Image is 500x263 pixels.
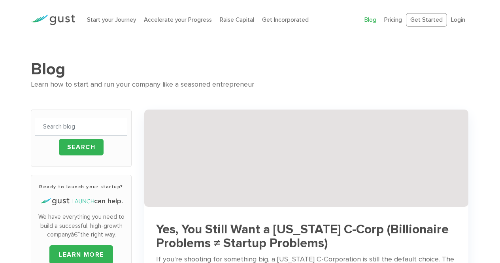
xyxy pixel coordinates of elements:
a: Pricing [384,16,402,23]
p: We have everything you need to build a successful, high-growth companyâ€”the right way. [35,212,127,239]
input: Search [59,139,104,155]
a: Get Incorporated [262,16,309,23]
div: Learn how to start and run your company like a seasoned entrepreneur [31,79,469,91]
a: Start your Journey [87,16,136,23]
a: Get Started [406,13,447,27]
a: Raise Capital [220,16,254,23]
h3: Yes, You Still Want a [US_STATE] C-Corp (Billionaire Problems ≠ Startup Problems) [156,223,457,250]
h1: Blog [31,59,469,79]
h3: Ready to launch your startup? [35,183,127,190]
h4: can help. [35,196,127,206]
input: Search blog [35,118,127,136]
a: Blog [364,16,376,23]
a: Accelerate your Progress [144,16,212,23]
a: Login [451,16,465,23]
img: Gust Logo [31,15,75,25]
